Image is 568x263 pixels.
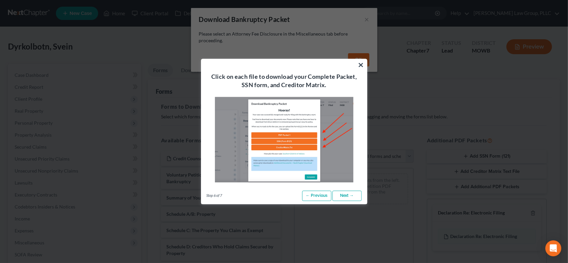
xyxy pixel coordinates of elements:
[209,72,359,89] h4: Click on each file to download your Complete Packet, SSN form, and Creditor Matrix.
[332,191,362,201] a: Next →
[358,59,364,70] button: ×
[545,240,561,256] div: Open Intercom Messenger
[302,191,331,201] a: ← Previous
[207,193,222,198] span: Step 6 of 7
